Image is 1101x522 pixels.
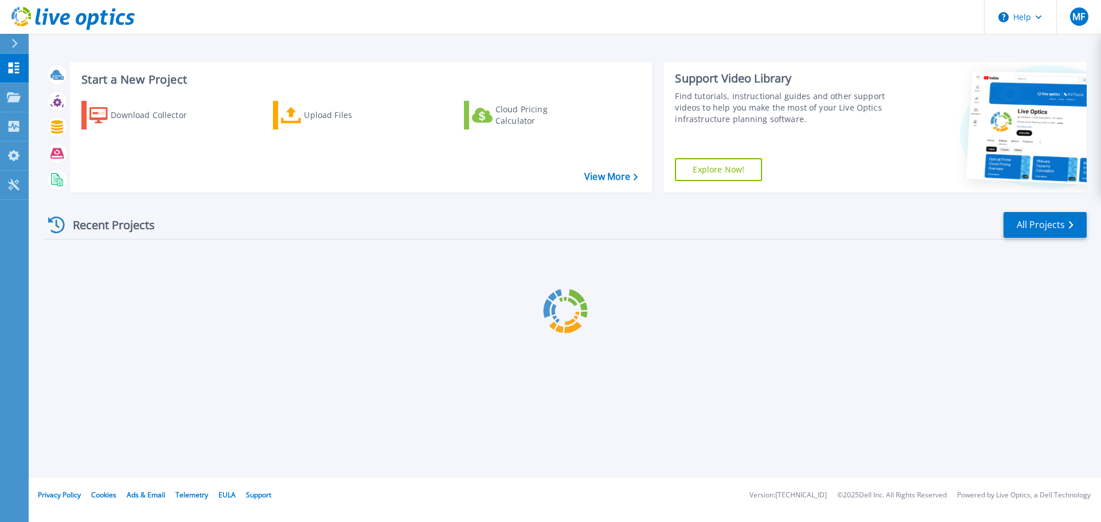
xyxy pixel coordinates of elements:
a: View More [584,171,638,182]
div: Support Video Library [675,71,891,86]
div: Find tutorials, instructional guides and other support videos to help you make the most of your L... [675,91,891,125]
li: Powered by Live Optics, a Dell Technology [957,492,1091,499]
div: Cloud Pricing Calculator [495,104,587,127]
a: Cloud Pricing Calculator [464,101,592,129]
div: Download Collector [111,104,202,127]
div: Recent Projects [44,211,170,239]
a: Privacy Policy [38,490,81,500]
a: EULA [218,490,236,500]
span: MF [1072,12,1085,21]
a: Telemetry [175,490,208,500]
a: All Projects [1004,212,1087,238]
a: Explore Now! [675,158,762,181]
a: Cookies [91,490,116,500]
div: Upload Files [304,104,396,127]
li: Version: [TECHNICAL_ID] [749,492,827,499]
li: © 2025 Dell Inc. All Rights Reserved [837,492,947,499]
a: Support [246,490,271,500]
h3: Start a New Project [81,73,638,86]
a: Upload Files [273,101,401,129]
a: Download Collector [81,101,209,129]
a: Ads & Email [127,490,165,500]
